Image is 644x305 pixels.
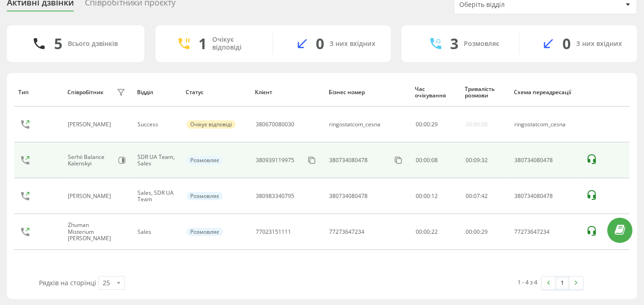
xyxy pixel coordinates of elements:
div: Статус [186,89,247,96]
div: З них вхідних [576,40,622,48]
div: 00:00:22 [416,229,456,235]
span: 07 [473,192,480,200]
div: Клієнт [255,89,320,96]
a: 1 [556,277,569,289]
div: 380734080478 [329,157,368,164]
div: 380939119975 [256,157,294,164]
div: : : [416,121,438,128]
span: 00 [416,120,422,128]
span: 00 [466,228,472,236]
div: Розмовляє [187,156,223,164]
div: 3 [451,35,459,52]
div: 1 - 4 з 4 [517,277,537,287]
div: 00:00:12 [416,193,456,199]
span: 42 [481,192,488,200]
div: Serhii Balance Kalenskyi [68,154,114,167]
div: 380734080478 [514,193,576,199]
div: : : [466,229,488,235]
div: Sales, SDR UA Team [138,190,176,203]
div: 77273647234 [514,229,576,235]
div: 00:00:08 [416,157,456,164]
div: Очікує відповіді [187,120,236,129]
div: Розмовляє [464,40,500,48]
span: 29 [481,228,488,236]
span: 00 [466,156,472,164]
span: 09 [473,156,480,164]
div: Success [138,121,176,128]
div: Sales [138,229,176,235]
div: Відділ [137,89,177,96]
div: 00:00:00 [466,121,488,128]
div: Тривалість розмови [465,86,505,99]
span: 00 [424,120,430,128]
div: ringostatcom_cesna [514,121,576,128]
div: 380734080478 [329,193,368,199]
div: Zhuman Misterium [PERSON_NAME] [68,222,114,242]
span: 32 [481,156,488,164]
div: : : [466,193,488,199]
div: Оберіть відділ [459,1,569,9]
span: Рядків на сторінці [39,278,96,287]
div: 0 [562,35,571,52]
div: 0 [316,35,325,52]
div: Схема переадресації [514,89,577,96]
div: 5 [54,35,62,52]
div: Очікує відповіді [213,36,259,51]
div: [PERSON_NAME] [68,121,113,128]
div: 380983340795 [256,193,294,199]
div: 380670080030 [256,121,294,128]
div: Всього дзвінків [68,40,118,48]
div: ringostatcom_cesna [329,121,380,128]
div: Розмовляє [187,228,223,236]
div: З них вхідних [330,40,376,48]
div: [PERSON_NAME] [68,193,113,199]
div: : : [466,157,488,164]
div: 77273647234 [329,229,364,235]
div: 1 [199,35,207,52]
div: Тип [18,89,58,96]
span: 00 [473,228,480,236]
div: Бізнес номер [329,89,407,96]
div: Співробітник [67,89,104,96]
div: Розмовляє [187,192,223,200]
span: 29 [431,120,438,128]
div: Час очікування [415,86,456,99]
div: 380734080478 [514,157,576,164]
div: 77023151111 [256,229,291,235]
div: 25 [103,278,110,288]
div: SDR UA Team, Sales [138,154,176,167]
span: 00 [466,192,472,200]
